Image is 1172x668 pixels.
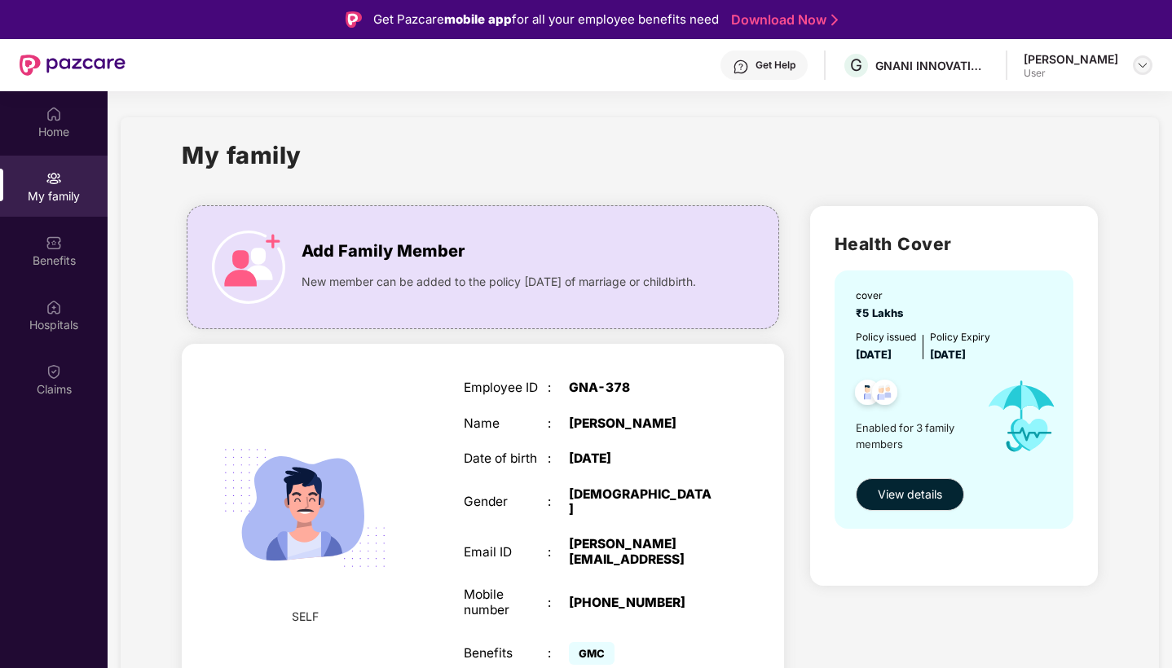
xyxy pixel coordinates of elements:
[875,58,989,73] div: GNANI INNOVATIONS PRIVATE LIMITED
[373,10,719,29] div: Get Pazcare for all your employee benefits need
[292,608,319,626] span: SELF
[856,306,910,319] span: ₹5 Lakhs
[46,170,62,187] img: svg+xml;base64,PHN2ZyB3aWR0aD0iMjAiIGhlaWdodD0iMjAiIHZpZXdCb3g9IjAgMCAyMCAyMCIgZmlsbD0ibm9uZSIgeG...
[548,646,569,661] div: :
[856,478,964,511] button: View details
[548,595,569,610] div: :
[1136,59,1149,72] img: svg+xml;base64,PHN2ZyBpZD0iRHJvcGRvd24tMzJ4MzIiIHhtbG5zPSJodHRwOi8vd3d3LnczLm9yZy8yMDAwL3N2ZyIgd2...
[831,11,838,29] img: Stroke
[302,273,696,291] span: New member can be added to the policy [DATE] of marriage or childbirth.
[930,330,990,345] div: Policy Expiry
[464,494,548,509] div: Gender
[569,595,716,610] div: [PHONE_NUMBER]
[731,11,833,29] a: Download Now
[856,348,892,361] span: [DATE]
[182,137,302,174] h1: My family
[569,380,716,395] div: GNA-378
[46,299,62,315] img: svg+xml;base64,PHN2ZyBpZD0iSG9zcGl0YWxzIiB4bWxucz0iaHR0cDovL3d3dy53My5vcmcvMjAwMC9zdmciIHdpZHRoPS...
[569,537,716,567] div: [PERSON_NAME][EMAIL_ADDRESS]
[569,487,716,517] div: [DEMOGRAPHIC_DATA]
[464,416,548,431] div: Name
[848,375,888,415] img: svg+xml;base64,PHN2ZyB4bWxucz0iaHR0cDovL3d3dy53My5vcmcvMjAwMC9zdmciIHdpZHRoPSI0OC45NDMiIGhlaWdodD...
[856,420,972,453] span: Enabled for 3 family members
[972,363,1071,470] img: icon
[865,375,905,415] img: svg+xml;base64,PHN2ZyB4bWxucz0iaHR0cDovL3d3dy53My5vcmcvMjAwMC9zdmciIHdpZHRoPSI0OC45NDMiIGhlaWdodD...
[1024,51,1118,67] div: [PERSON_NAME]
[835,231,1073,257] h2: Health Cover
[464,587,548,617] div: Mobile number
[548,451,569,466] div: :
[46,363,62,380] img: svg+xml;base64,PHN2ZyBpZD0iQ2xhaW0iIHhtbG5zPSJodHRwOi8vd3d3LnczLm9yZy8yMDAwL3N2ZyIgd2lkdGg9IjIwIi...
[464,545,548,560] div: Email ID
[569,416,716,431] div: [PERSON_NAME]
[212,231,285,304] img: icon
[205,408,405,609] img: svg+xml;base64,PHN2ZyB4bWxucz0iaHR0cDovL3d3dy53My5vcmcvMjAwMC9zdmciIHdpZHRoPSIyMjQiIGhlaWdodD0iMT...
[733,59,749,75] img: svg+xml;base64,PHN2ZyBpZD0iSGVscC0zMngzMiIgeG1sbnM9Imh0dHA6Ly93d3cudzMub3JnLzIwMDAvc3ZnIiB3aWR0aD...
[464,646,548,661] div: Benefits
[548,380,569,395] div: :
[302,239,465,264] span: Add Family Member
[569,451,716,466] div: [DATE]
[850,55,862,75] span: G
[46,106,62,122] img: svg+xml;base64,PHN2ZyBpZD0iSG9tZSIgeG1sbnM9Imh0dHA6Ly93d3cudzMub3JnLzIwMDAvc3ZnIiB3aWR0aD0iMjAiIG...
[346,11,362,28] img: Logo
[856,288,910,304] div: cover
[1024,67,1118,80] div: User
[464,451,548,466] div: Date of birth
[464,380,548,395] div: Employee ID
[856,330,916,345] div: Policy issued
[548,545,569,560] div: :
[20,55,126,76] img: New Pazcare Logo
[548,494,569,509] div: :
[548,416,569,431] div: :
[444,11,512,27] strong: mobile app
[756,59,795,72] div: Get Help
[878,486,942,503] span: View details
[930,348,966,361] span: [DATE]
[46,235,62,251] img: svg+xml;base64,PHN2ZyBpZD0iQmVuZWZpdHMiIHhtbG5zPSJodHRwOi8vd3d3LnczLm9yZy8yMDAwL3N2ZyIgd2lkdGg9Ij...
[569,642,615,665] span: GMC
